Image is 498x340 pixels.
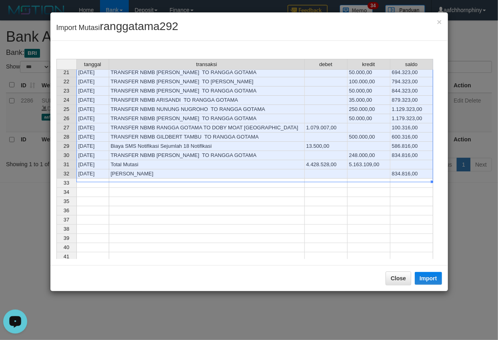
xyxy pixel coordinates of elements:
[64,180,69,186] span: 33
[64,125,69,131] span: 27
[109,87,305,96] td: TRANSFER NBMB [PERSON_NAME] TO RANGGA GOTAMA
[76,87,109,96] td: [DATE]
[305,160,348,169] td: 4.428.528,00
[405,62,418,67] span: saldo
[437,17,442,26] span: ×
[348,160,390,169] td: 5.163.109,00
[348,151,390,160] td: 248.000,00
[64,134,69,140] span: 28
[348,87,390,96] td: 50.000,00
[76,105,109,114] td: [DATE]
[76,142,109,151] td: [DATE]
[76,68,109,77] td: [DATE]
[64,171,69,177] span: 32
[390,87,433,96] td: 844.323,00
[390,169,433,179] td: 834.816,00
[64,161,69,167] span: 31
[390,68,433,77] td: 694.323,00
[76,123,109,133] td: [DATE]
[196,62,217,67] span: transaksi
[76,160,109,169] td: [DATE]
[390,133,433,142] td: 600.316,00
[76,169,109,179] td: [DATE]
[64,207,69,213] span: 36
[64,152,69,158] span: 30
[437,18,442,26] button: Close
[64,198,69,204] span: 35
[64,226,69,232] span: 38
[109,142,305,151] td: Biaya SMS Notifikasi Sejumlah 18 Notifikasi
[319,62,332,67] span: debet
[76,151,109,160] td: [DATE]
[64,97,69,103] span: 24
[305,123,348,133] td: 1.079.007,00
[100,20,178,32] span: ranggatama292
[390,151,433,160] td: 834.816,00
[348,114,390,123] td: 50.000,00
[348,105,390,114] td: 250.000,00
[109,133,305,142] td: TRANSFER NBMB GILDBERT TAMBU TO RANGGA GOTAMA
[109,68,305,77] td: TRANSFER NBMB [PERSON_NAME] TO RANGGA GOTAMA
[64,106,69,112] span: 25
[386,272,411,285] button: Close
[390,105,433,114] td: 1.129.323,00
[64,217,69,223] span: 37
[64,235,69,241] span: 39
[76,77,109,87] td: [DATE]
[109,169,305,179] td: [PERSON_NAME]
[390,96,433,105] td: 879.323,00
[109,151,305,160] td: TRANSFER NBMB [PERSON_NAME] TO RANGGA GOTAMA
[390,77,433,87] td: 794.323,00
[64,88,69,94] span: 23
[348,77,390,87] td: 100.000,00
[56,59,76,70] th: Select whole grid
[109,77,305,87] td: TRANSFER NBMB [PERSON_NAME] TO [PERSON_NAME]
[64,143,69,149] span: 29
[390,114,433,123] td: 1.179.323,00
[348,68,390,77] td: 50.000,00
[64,189,69,195] span: 34
[64,69,69,75] span: 21
[64,244,69,250] span: 40
[64,253,69,260] span: 41
[76,96,109,105] td: [DATE]
[3,3,27,27] button: Open LiveChat chat widget
[76,114,109,123] td: [DATE]
[64,115,69,121] span: 26
[348,96,390,105] td: 35.000,00
[390,142,433,151] td: 586.816,00
[64,78,69,84] span: 22
[109,160,305,169] td: Total Mutasi
[109,105,305,114] td: TRANSFER NBMB NUNUNG NUGROHO TO RANGGA GOTAMA
[348,133,390,142] td: 500.000,00
[84,62,101,67] span: tanggal
[76,133,109,142] td: [DATE]
[390,123,433,133] td: 100.316,00
[109,114,305,123] td: TRANSFER NBMB [PERSON_NAME] TO RANGGA GOTAMA
[56,24,178,32] span: Import Mutasi
[362,62,375,67] span: kredit
[415,272,442,285] button: Import
[305,142,348,151] td: 13.500,00
[109,96,305,105] td: TRANSFER NBMB ARISANDI TO RANGGA GOTAMA
[109,123,305,133] td: TRANSFER NBMB RANGGA GOTAMA TO DOBY MOAT [GEOGRAPHIC_DATA]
